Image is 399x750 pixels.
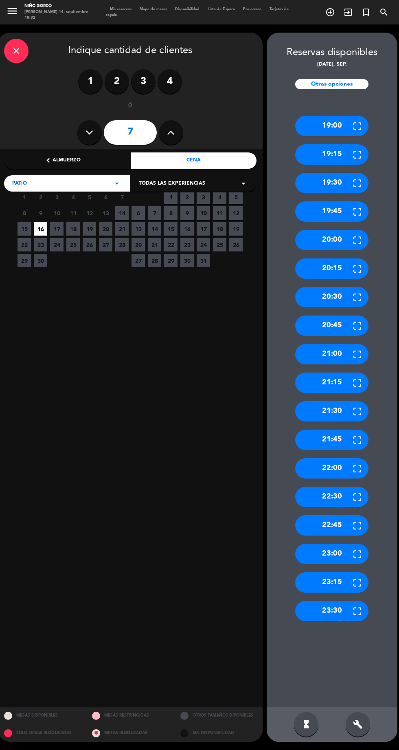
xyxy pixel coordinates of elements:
span: 26 [83,238,96,251]
label: 4 [158,69,182,94]
span: 30 [180,254,194,267]
i: chevron_right [203,156,211,165]
span: 28 [148,254,161,267]
span: 26 [229,238,243,251]
span: 14 [148,222,161,236]
span: Mis reservas [106,7,136,11]
span: 21 [148,238,161,251]
span: 25 [213,238,226,251]
span: 18 [66,222,80,236]
div: OTROS TAMAÑOS DIPONIBLES [174,707,263,724]
div: 21:30 [295,401,368,421]
i: close [11,46,21,56]
span: 1 [164,190,178,204]
span: 22 [18,238,31,251]
span: 19 [83,222,96,236]
span: 27 [132,254,145,267]
span: 5 [229,190,243,204]
i: chevron_left [44,156,53,165]
div: 19:45 [295,201,368,222]
i: build [353,719,363,729]
div: 19:30 [295,173,368,193]
div: Niño Gordo [24,3,94,9]
span: 2 [34,190,47,204]
i: arrow_drop_down [112,179,122,188]
div: Otras opciones [295,79,368,89]
span: 18 [213,222,226,236]
span: 20 [132,238,145,251]
div: 19:00 [295,116,368,136]
span: 10 [197,206,210,220]
span: 11 [213,206,226,220]
label: 2 [105,69,129,94]
span: Patio [12,180,27,188]
span: 8 [164,206,178,220]
i: exit_to_app [343,7,353,17]
span: 3 [197,190,210,204]
span: Todas las experiencias [139,180,205,188]
span: 17 [50,222,64,236]
button: menu [6,5,18,19]
div: 21:45 [295,430,368,450]
span: 13 [132,222,145,236]
div: MESAS BLOQUEADAS [86,724,174,742]
span: 17 [197,222,210,236]
div: [DATE], sep. [267,61,397,69]
span: 31 [197,254,210,267]
span: 8 [18,206,31,220]
span: 29 [18,254,31,267]
span: 23 [180,238,194,251]
span: 11 [66,206,80,220]
span: 5 [83,190,96,204]
span: 24 [197,238,210,251]
span: 2 [180,190,194,204]
span: 10 [50,206,64,220]
div: 22:00 [295,458,368,479]
div: 21:15 [295,373,368,393]
div: 22:30 [295,487,368,507]
i: arrow_drop_down [239,179,248,188]
span: 30 [34,254,47,267]
span: 25 [66,238,80,251]
span: 7 [115,190,129,204]
span: 12 [229,206,243,220]
span: 3 [50,190,64,204]
div: 23:30 [295,601,368,621]
i: add_circle_outline [325,7,335,17]
div: 20:15 [295,258,368,279]
div: 23:15 [295,572,368,593]
span: 13 [99,206,112,220]
span: Mapa de mesas [136,7,171,11]
span: 9 [34,206,47,220]
div: Almuerzo [4,152,129,169]
span: 6 [132,206,145,220]
label: 1 [78,69,103,94]
span: 4 [66,190,80,204]
span: Lista de Espera [204,7,239,11]
div: 22:45 [295,515,368,536]
span: 28 [115,238,129,251]
span: 20 [99,222,112,236]
span: 19 [229,222,243,236]
span: 23 [34,238,47,251]
span: 12 [83,206,96,220]
span: 1 [18,190,31,204]
div: Cena [131,152,256,169]
div: [PERSON_NAME] 14. septiembre - 18:32 [24,9,94,21]
span: Pre-acceso [239,7,265,11]
div: Reservas disponibles [267,45,397,61]
span: 27 [99,238,112,251]
i: menu [6,5,18,17]
span: 16 [180,222,194,236]
span: 4 [213,190,226,204]
div: 20:30 [295,287,368,307]
div: 21:00 [295,344,368,364]
div: 20:00 [295,230,368,250]
div: ó [117,102,143,110]
span: 7 [148,206,161,220]
span: 21 [115,222,129,236]
span: 29 [164,254,178,267]
div: Indique cantidad de clientes [4,39,256,63]
i: turned_in_not [361,7,371,17]
div: 23:00 [295,544,368,564]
